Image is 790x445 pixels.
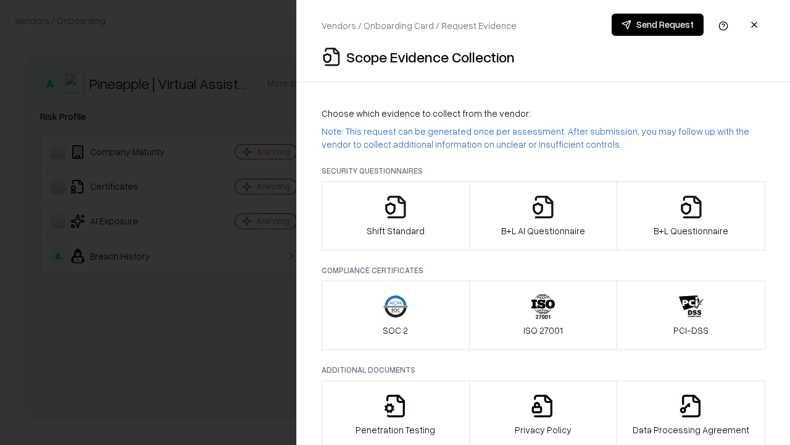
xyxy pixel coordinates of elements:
p: Vendors / Onboarding Card / Request Evidence [322,19,517,32]
p: ISO 27001 [523,324,563,337]
button: ISO 27001 [469,281,618,350]
button: PCI-DSS [617,281,765,350]
p: Choose which evidence to collect from the vendor: [322,107,765,120]
p: Scope Evidence Collection [346,47,515,67]
button: Send Request [612,14,704,36]
p: Compliance Certificates [322,265,765,276]
button: B+L AI Questionnaire [469,181,618,250]
p: Data Processing Agreement [633,423,749,436]
p: Note: This request can be generated once per assessment. After submission, you may follow up with... [322,125,765,151]
p: SOC 2 [383,324,408,337]
p: PCI-DSS [673,324,709,337]
p: Additional Documents [322,365,765,375]
p: B+L AI Questionnaire [501,224,585,237]
button: B+L Questionnaire [617,181,765,250]
p: Penetration Testing [355,423,435,436]
p: Shift Standard [367,224,425,237]
p: Privacy Policy [515,423,572,436]
p: Security Questionnaires [322,166,765,176]
button: SOC 2 [322,281,470,350]
p: B+L Questionnaire [654,224,728,237]
button: Shift Standard [322,181,470,250]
